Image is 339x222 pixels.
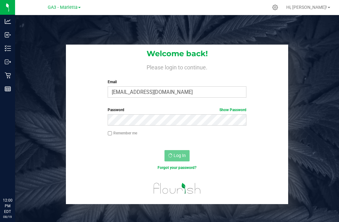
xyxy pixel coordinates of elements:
[286,5,327,10] span: Hi, [PERSON_NAME]!
[5,86,11,92] inline-svg: Reports
[5,18,11,24] inline-svg: Analytics
[108,130,137,136] label: Remember me
[174,153,186,158] span: Log In
[108,79,246,85] label: Email
[66,50,288,58] h1: Welcome back!
[5,32,11,38] inline-svg: Inbound
[48,5,78,10] span: GA3 - Marietta
[5,59,11,65] inline-svg: Outbound
[219,108,246,112] a: Show Password
[158,165,196,170] a: Forgot your password?
[66,63,288,70] h4: Please login to continue.
[164,150,190,161] button: Log In
[108,131,112,136] input: Remember me
[108,108,124,112] span: Password
[5,45,11,51] inline-svg: Inventory
[271,4,279,10] div: Manage settings
[3,198,12,214] p: 12:00 PM EDT
[3,214,12,219] p: 08/19
[5,72,11,79] inline-svg: Retail
[149,177,205,200] img: flourish_logo.svg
